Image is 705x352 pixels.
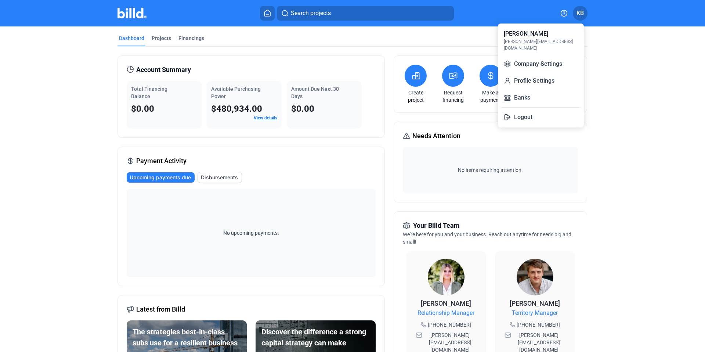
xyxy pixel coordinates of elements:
button: Logout [501,110,581,125]
button: Profile Settings [501,73,581,88]
button: Banks [501,90,581,105]
button: Company Settings [501,57,581,71]
div: [PERSON_NAME] [504,29,548,38]
div: [PERSON_NAME][EMAIL_ADDRESS][DOMAIN_NAME] [504,38,578,51]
